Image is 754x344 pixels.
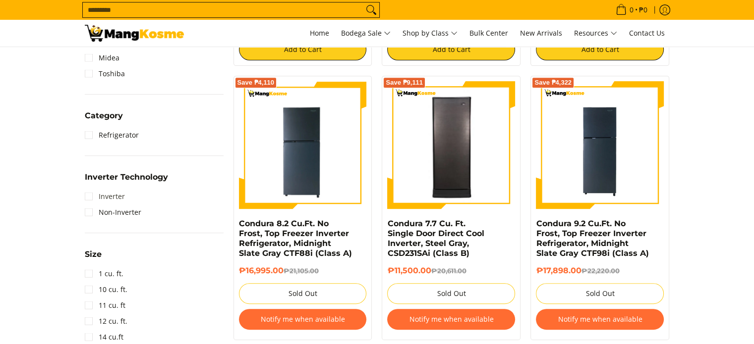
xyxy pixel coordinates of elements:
button: Search [363,2,379,17]
span: ₱0 [638,6,649,13]
button: Notify me when available [239,309,367,330]
button: Add to Cart [387,39,515,60]
img: Condura 9.2 Cu.Ft. No Frost, Top Freezer Inverter Refrigerator, Midnight Slate Gray CTF98i (Class A) [536,81,664,209]
button: Notify me when available [387,309,515,330]
span: Save ₱9,111 [386,80,423,86]
a: New Arrivals [515,20,567,47]
a: 12 cu. ft. [85,313,127,329]
span: New Arrivals [520,28,562,38]
a: 1 cu. ft. [85,266,123,282]
span: Category [85,112,123,120]
a: Non-Inverter [85,204,141,220]
summary: Open [85,250,102,266]
a: Bodega Sale [336,20,396,47]
button: Add to Cart [536,39,664,60]
h6: ₱17,898.00 [536,266,664,276]
span: 0 [628,6,635,13]
nav: Main Menu [194,20,670,47]
img: Condura 8.2 Cu.Ft. No Frost, Top Freezer Inverter Refrigerator, Midnight Slate Gray CTF88i (Class A) [239,81,367,209]
img: Condura 7.7 Cu. Ft. Single Door Direct Cool Inverter, Steel Gray, CSD231SAi (Class B) [387,83,515,207]
a: Resources [569,20,622,47]
span: Resources [574,27,617,40]
a: 10 cu. ft. [85,282,127,297]
span: Home [310,28,329,38]
span: Inverter Technology [85,173,168,181]
a: 11 cu. ft [85,297,125,313]
summary: Open [85,112,123,127]
summary: Open [85,173,168,189]
span: Save ₱4,322 [534,80,572,86]
span: Contact Us [629,28,665,38]
a: Shop by Class [398,20,463,47]
del: ₱22,220.00 [581,267,619,275]
span: • [613,4,650,15]
button: Sold Out [239,283,367,304]
h6: ₱11,500.00 [387,266,515,276]
span: Save ₱4,110 [237,80,275,86]
button: Sold Out [536,283,664,304]
a: Condura 7.7 Cu. Ft. Single Door Direct Cool Inverter, Steel Gray, CSD231SAi (Class B) [387,219,484,258]
a: Bulk Center [464,20,513,47]
span: Size [85,250,102,258]
span: Shop by Class [403,27,458,40]
a: Contact Us [624,20,670,47]
button: Sold Out [387,283,515,304]
span: Bulk Center [469,28,508,38]
a: Toshiba [85,66,125,82]
h6: ₱16,995.00 [239,266,367,276]
del: ₱21,105.00 [284,267,319,275]
img: Bodega Sale Refrigerator l Mang Kosme: Home Appliances Warehouse Sale [85,25,184,42]
a: Home [305,20,334,47]
button: Add to Cart [239,39,367,60]
a: Refrigerator [85,127,139,143]
button: Notify me when available [536,309,664,330]
a: Inverter [85,189,125,204]
a: Midea [85,50,119,66]
del: ₱20,611.00 [431,267,466,275]
a: Condura 9.2 Cu.Ft. No Frost, Top Freezer Inverter Refrigerator, Midnight Slate Gray CTF98i (Class A) [536,219,648,258]
a: Condura 8.2 Cu.Ft. No Frost, Top Freezer Inverter Refrigerator, Midnight Slate Gray CTF88i (Class A) [239,219,352,258]
span: Bodega Sale [341,27,391,40]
